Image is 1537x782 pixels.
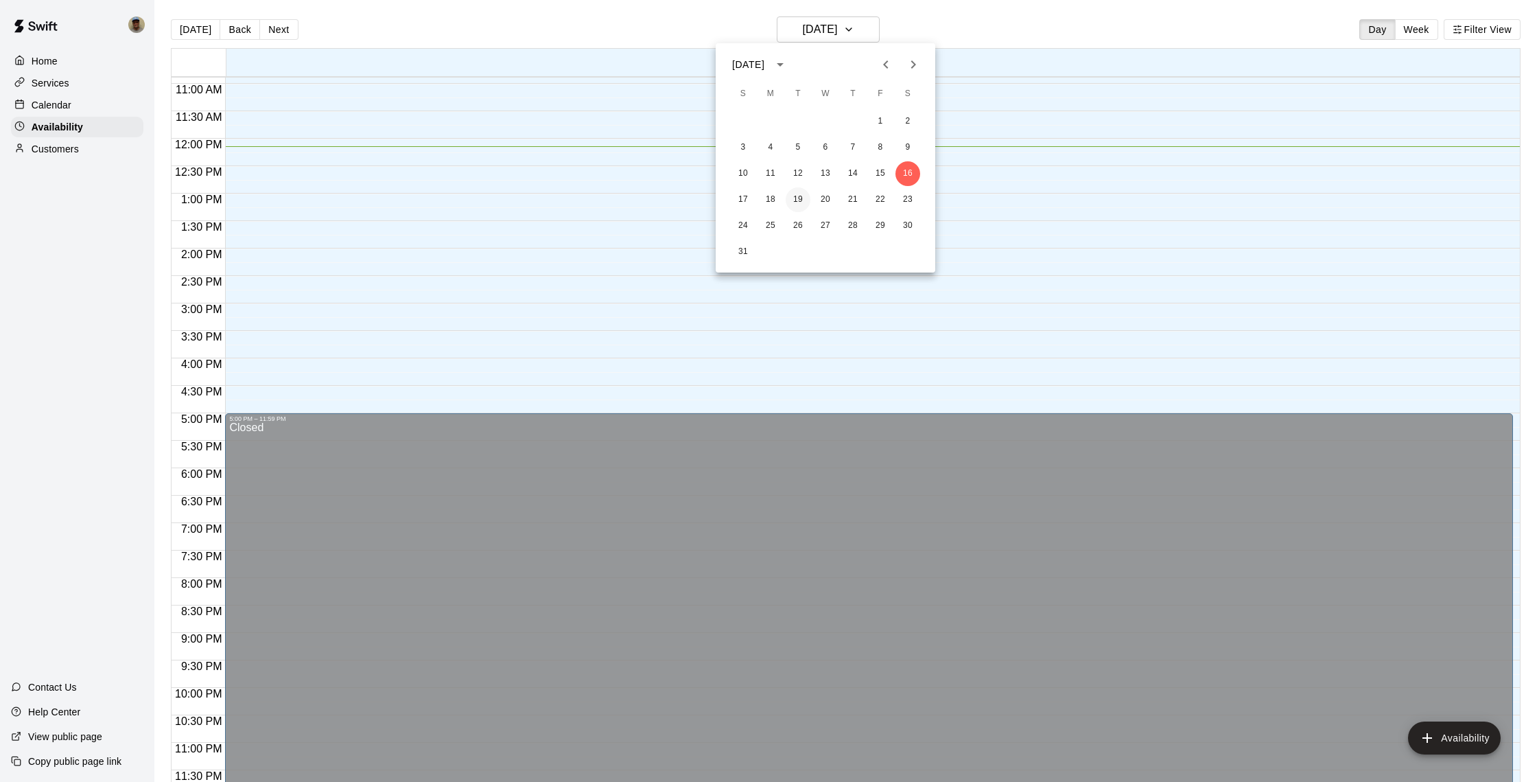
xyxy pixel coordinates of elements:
button: 27 [813,214,838,238]
button: 19 [786,187,810,212]
div: [DATE] [732,58,764,72]
button: calendar view is open, switch to year view [768,53,792,76]
button: 13 [813,161,838,186]
button: 2 [895,109,920,134]
button: 11 [758,161,783,186]
span: Sunday [731,80,755,108]
button: 15 [868,161,893,186]
button: 6 [813,135,838,160]
button: 14 [841,161,865,186]
button: 20 [813,187,838,212]
button: Next month [900,51,927,78]
button: 24 [731,214,755,238]
button: 22 [868,187,893,212]
button: 29 [868,214,893,238]
span: Friday [868,80,893,108]
button: 3 [731,135,755,160]
span: Monday [758,80,783,108]
span: Saturday [895,80,920,108]
button: 12 [786,161,810,186]
span: Thursday [841,80,865,108]
button: 4 [758,135,783,160]
button: 28 [841,214,865,238]
button: 7 [841,135,865,160]
button: Previous month [872,51,900,78]
button: 16 [895,161,920,186]
button: 1 [868,109,893,134]
button: 30 [895,214,920,238]
button: 23 [895,187,920,212]
button: 21 [841,187,865,212]
button: 9 [895,135,920,160]
button: 26 [786,214,810,238]
button: 8 [868,135,893,160]
button: 25 [758,214,783,238]
span: Tuesday [786,80,810,108]
button: 10 [731,161,755,186]
span: Wednesday [813,80,838,108]
button: 5 [786,135,810,160]
button: 17 [731,187,755,212]
button: 31 [731,240,755,264]
button: 18 [758,187,783,212]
